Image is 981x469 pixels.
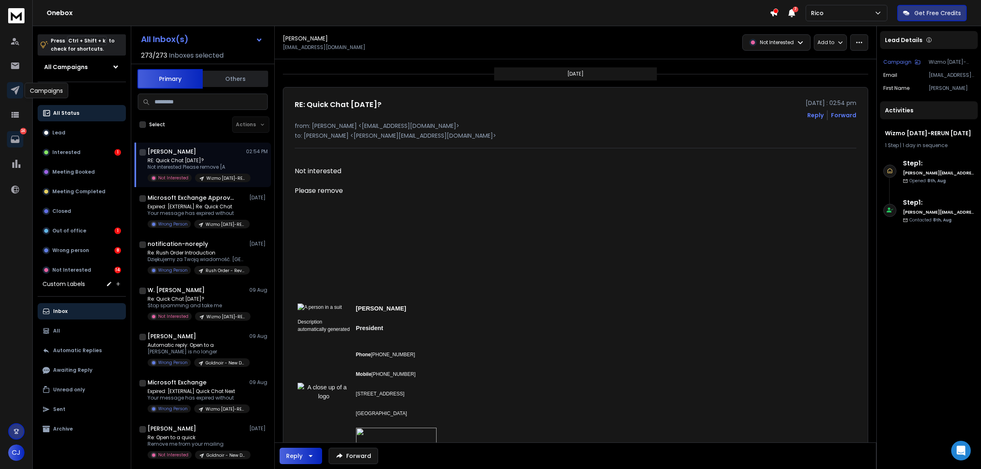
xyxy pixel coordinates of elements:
[880,101,978,119] div: Activities
[249,379,268,386] p: 09 Aug
[148,332,196,340] h1: [PERSON_NAME]
[298,383,350,410] img: A close up of a logo Description automatically generated
[883,59,921,65] button: Campaign
[356,325,383,331] span: President
[249,241,268,247] p: [DATE]
[298,304,350,357] img: A person in a suit Description automatically generated
[134,31,269,47] button: All Inbox(s)
[203,70,268,88] button: Others
[38,223,126,239] button: Out of office1
[885,36,923,44] p: Lead Details
[158,360,188,366] p: Wrong Person
[38,183,126,200] button: Meeting Completed
[903,209,974,215] h6: [PERSON_NAME][EMAIL_ADDRESS][DOMAIN_NAME]
[20,128,27,134] p: 24
[283,34,328,42] h1: [PERSON_NAME]
[52,228,86,234] p: Out of office
[909,178,946,184] p: Opened
[53,328,60,334] p: All
[158,313,188,319] p: Not Interested
[52,169,95,175] p: Meeting Booked
[903,198,974,208] h6: Step 1 :
[148,348,246,355] p: [PERSON_NAME] is no longer
[52,208,71,214] p: Closed
[8,444,25,461] button: CJ
[793,7,798,12] span: 7
[52,188,105,195] p: Meeting Completed
[38,362,126,378] button: Awaiting Reply
[286,452,302,460] div: Reply
[811,9,827,17] p: Rico
[148,342,246,348] p: Automatic reply: Open to a
[885,142,899,149] span: 1 Step
[329,448,378,464] button: Forward
[249,287,268,293] p: 09 Aug
[38,144,126,161] button: Interested1
[206,175,246,181] p: Wizmo [DATE]-RERUN [DATE]
[158,175,188,181] p: Not Interested
[51,37,114,53] p: Press to check for shortcuts.
[295,132,856,140] p: to: [PERSON_NAME] <[PERSON_NAME][EMAIL_ADDRESS][DOMAIN_NAME]>
[38,303,126,319] button: Inbox
[149,121,165,128] label: Select
[38,421,126,437] button: Archive
[67,36,107,45] span: Ctrl + Shift + k
[206,221,245,228] p: Wizmo [DATE]-RERUN [DATE]
[206,314,246,320] p: Wizmo [DATE]-RERUN [DATE]
[38,125,126,141] button: Lead
[295,166,533,176] p: Not interested
[158,221,188,227] p: Wrong Person
[38,89,126,100] h3: Filters
[280,448,322,464] button: Reply
[148,296,246,302] p: Re: Quick Chat [DATE]?
[206,406,245,412] p: Wizmo [DATE]-RERUN [DATE]
[148,164,246,170] p: Not interested Please remove [A
[52,247,89,254] p: Wrong person
[885,142,973,149] div: |
[148,424,196,433] h1: [PERSON_NAME]
[206,360,245,366] p: Goldnoir - New Domain [DATE]
[148,302,246,309] p: Stop spamming and take me
[38,105,126,121] button: All Status
[53,406,65,413] p: Sent
[249,194,268,201] p: [DATE]
[7,131,23,147] a: 24
[114,267,121,273] div: 14
[897,5,967,21] button: Get Free Credits
[43,280,85,288] h3: Custom Labels
[914,9,961,17] p: Get Free Credits
[885,129,973,137] h1: Wizmo [DATE]-RERUN [DATE]
[25,83,68,98] div: Campaigns
[141,35,188,43] h1: All Inbox(s)
[44,63,88,71] h1: All Campaigns
[206,452,246,458] p: Goldnoir - New Domain [DATE]
[38,203,126,219] button: Closed
[356,352,416,377] span: [PHONE_NUMBER] [PHONE_NUMBER]
[295,186,533,196] p: Please remove
[249,333,268,339] p: 09 Aug
[38,323,126,339] button: All
[38,262,126,278] button: Not Interested14
[148,441,246,447] p: Remove me from your mailing
[929,85,974,92] p: [PERSON_NAME]
[148,395,246,401] p: Your message has expired without
[148,256,246,263] p: Dziękujemy za Twoją wiadomość. [GEOGRAPHIC_DATA]
[927,178,946,184] span: 8th, Aug
[295,99,381,110] h1: RE: Quick Chat [DATE]?
[53,308,67,315] p: Inbox
[356,305,406,312] span: [PERSON_NAME]
[148,250,246,256] p: Re: Rush Order Introduction
[137,69,203,89] button: Primary
[38,401,126,418] button: Sent
[148,378,206,386] h1: Microsoft Exchange
[148,157,246,164] p: RE: Quick Chat [DATE]?
[148,147,196,156] h1: [PERSON_NAME]
[114,228,121,234] div: 1
[158,406,188,412] p: Wrong Person
[169,51,224,60] h3: Inboxes selected
[929,59,974,65] p: Wizmo [DATE]-RERUN [DATE]
[8,8,25,23] img: logo
[807,111,824,119] button: Reply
